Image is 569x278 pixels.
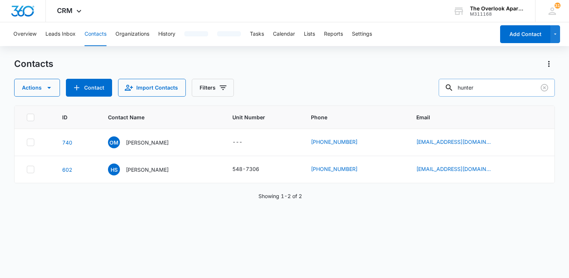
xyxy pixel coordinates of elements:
[232,138,256,147] div: Unit Number - - Select to Edit Field
[416,165,491,173] a: [EMAIL_ADDRESS][DOMAIN_NAME]
[108,136,182,148] div: Contact Name - Orianna Merkel-Hunter - Select to Edit Field
[304,22,315,46] button: Lists
[258,192,302,200] p: Showing 1-2 of 2
[62,139,72,146] a: Navigate to contact details page for Orianna Merkel-Hunter
[470,12,524,17] div: account id
[311,165,357,173] a: [PHONE_NUMBER]
[554,3,560,9] div: notifications count
[250,22,264,46] button: Tasks
[232,165,273,174] div: Unit Number - 548-7306 - Select to Edit Field
[311,138,371,147] div: Phone - (254) 644-6726 - Select to Edit Field
[500,25,550,43] button: Add Contact
[14,79,60,97] button: Actions
[13,22,36,46] button: Overview
[232,165,259,173] div: 548-7306
[108,113,204,121] span: Contact Name
[470,6,524,12] div: account name
[115,22,149,46] button: Organizations
[158,22,175,46] button: History
[45,22,76,46] button: Leads Inbox
[108,136,120,148] span: OM
[273,22,295,46] button: Calendar
[14,58,53,69] h1: Contacts
[108,164,120,175] span: HS
[192,79,234,97] button: Filters
[324,22,343,46] button: Reports
[416,138,491,146] a: [EMAIL_ADDRESS][DOMAIN_NAME]
[416,165,504,174] div: Email - huntersackrider243@gmail.com - Select to Edit Field
[554,3,560,9] span: 31
[126,166,169,174] p: [PERSON_NAME]
[311,138,357,146] a: [PHONE_NUMBER]
[62,113,79,121] span: ID
[232,113,293,121] span: Unit Number
[416,138,504,147] div: Email - orianna.m@yahoo.com - Select to Edit Field
[66,79,112,97] button: Add Contact
[126,139,169,146] p: [PERSON_NAME]
[108,164,182,175] div: Contact Name - Hunter Sackrider - Select to Edit Field
[232,138,242,147] div: ---
[85,22,107,46] button: Contacts
[439,79,555,97] input: Search Contacts
[57,7,73,14] span: CRM
[352,22,372,46] button: Settings
[311,165,371,174] div: Phone - (970) 426-8594 - Select to Edit Field
[311,113,388,121] span: Phone
[538,82,550,94] button: Clear
[118,79,186,97] button: Import Contacts
[543,58,555,70] button: Actions
[62,167,72,173] a: Navigate to contact details page for Hunter Sackrider
[416,113,532,121] span: Email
